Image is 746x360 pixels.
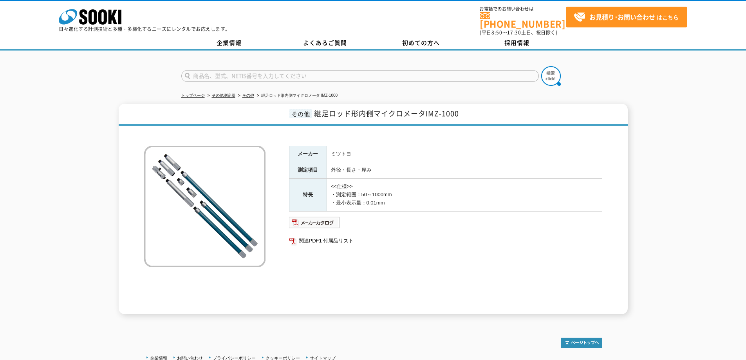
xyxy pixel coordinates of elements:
[289,109,312,118] span: その他
[373,37,469,49] a: 初めての方へ
[327,162,602,179] td: 外径・長さ・厚み
[289,162,327,179] th: 測定項目
[327,179,602,211] td: <<仕様>> ・測定範囲：50～1000mm ・最小表示量：0.01mm
[289,221,340,227] a: メーカーカタログ
[242,93,254,98] a: その他
[181,93,205,98] a: トップページ
[59,27,230,31] p: 日々進化する計測技術と多種・多様化するニーズにレンタルでお応えします。
[589,12,655,22] strong: お見積り･お問い合わせ
[541,66,561,86] img: btn_search.png
[469,37,565,49] a: 採用情報
[255,92,338,100] li: 継足ロッド形内側マイクロメータ IMZ-1000
[181,70,539,82] input: 商品名、型式、NETIS番号を入力してください
[480,29,557,36] span: (平日 ～ 土日、祝日除く)
[480,12,566,28] a: [PHONE_NUMBER]
[566,7,687,27] a: お見積り･お問い合わせはこちら
[574,11,679,23] span: はこちら
[289,146,327,162] th: メーカー
[314,108,459,119] span: 継足ロッド形内側マイクロメータIMZ-1000
[327,146,602,162] td: ミツトヨ
[289,216,340,229] img: メーカーカタログ
[480,7,566,11] span: お電話でのお問い合わせは
[289,236,602,246] a: 関連PDF1 付属品リスト
[212,93,235,98] a: その他測定器
[561,338,602,348] img: トップページへ
[144,146,266,267] img: 継足ロッド形内側マイクロメータ IMZ-1000
[181,37,277,49] a: 企業情報
[402,38,440,47] span: 初めての方へ
[289,179,327,211] th: 特長
[507,29,521,36] span: 17:30
[277,37,373,49] a: よくあるご質問
[491,29,502,36] span: 8:50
